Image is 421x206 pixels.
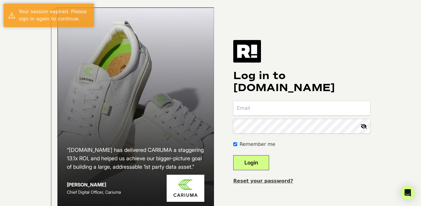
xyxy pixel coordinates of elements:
[233,70,370,94] h1: Log in to [DOMAIN_NAME]
[167,175,204,202] img: Cariuma
[67,182,106,188] strong: [PERSON_NAME]
[240,141,275,148] label: Remember me
[67,189,121,195] span: Chief Digital Officer, Cariuma
[233,101,370,115] input: Email
[233,178,293,184] a: Reset your password?
[67,146,204,171] h2: “[DOMAIN_NAME] has delivered CARIUMA a staggering 13.1x ROI, and helped us achieve our bigger-pic...
[233,155,269,170] button: Login
[19,8,90,23] div: Your session expired. Please sign in again to continue.
[233,40,261,62] img: Retention.com
[401,186,415,200] div: Open Intercom Messenger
